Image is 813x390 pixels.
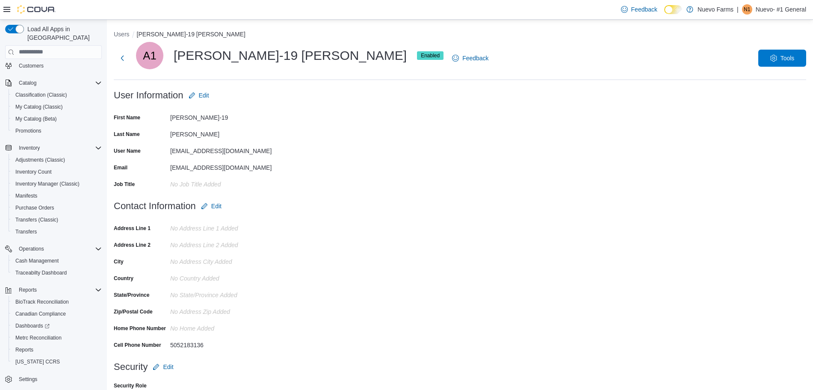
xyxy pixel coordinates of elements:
[9,332,105,344] button: Metrc Reconciliation
[9,154,105,166] button: Adjustments (Classic)
[15,374,102,384] span: Settings
[15,60,102,71] span: Customers
[12,179,83,189] a: Inventory Manager (Classic)
[15,310,66,317] span: Canadian Compliance
[12,114,102,124] span: My Catalog (Beta)
[449,50,492,67] a: Feedback
[9,344,105,356] button: Reports
[15,192,37,199] span: Manifests
[2,59,105,72] button: Customers
[19,62,44,69] span: Customers
[9,226,105,238] button: Transfers
[12,256,102,266] span: Cash Management
[9,89,105,101] button: Classification (Classic)
[758,50,806,67] button: Tools
[9,125,105,137] button: Promotions
[114,90,183,100] h3: User Information
[618,1,661,18] a: Feedback
[15,78,40,88] button: Catalog
[15,322,50,329] span: Dashboards
[756,4,806,15] p: Nuevo- #1 General
[9,255,105,267] button: Cash Management
[12,114,60,124] a: My Catalog (Beta)
[12,126,102,136] span: Promotions
[12,179,102,189] span: Inventory Manager (Classic)
[631,5,657,14] span: Feedback
[15,78,102,88] span: Catalog
[114,292,149,298] label: State/Province
[114,30,806,40] nav: An example of EuiBreadcrumbs
[15,269,67,276] span: Traceabilty Dashboard
[15,157,65,163] span: Adjustments (Classic)
[12,345,102,355] span: Reports
[114,50,131,67] button: Next
[12,167,102,177] span: Inventory Count
[12,268,70,278] a: Traceabilty Dashboard
[136,42,163,69] div: Ana-19 Miranda
[170,255,285,265] div: No Address City added
[15,143,102,153] span: Inventory
[15,285,40,295] button: Reports
[12,102,66,112] a: My Catalog (Classic)
[2,284,105,296] button: Reports
[170,177,285,188] div: No Job Title added
[15,103,63,110] span: My Catalog (Classic)
[170,144,285,154] div: [EMAIL_ADDRESS][DOMAIN_NAME]
[17,5,56,14] img: Cova
[12,333,65,343] a: Metrc Reconciliation
[742,4,752,15] div: Nuevo- #1 General
[2,373,105,385] button: Settings
[114,225,151,232] label: Address Line 1
[15,334,62,341] span: Metrc Reconciliation
[137,31,245,38] button: [PERSON_NAME]-19 [PERSON_NAME]
[12,268,102,278] span: Traceabilty Dashboard
[12,309,102,319] span: Canadian Compliance
[9,166,105,178] button: Inventory Count
[170,127,285,138] div: [PERSON_NAME]
[664,5,682,14] input: Dark Mode
[12,203,102,213] span: Purchase Orders
[12,227,40,237] a: Transfers
[9,267,105,279] button: Traceabilty Dashboard
[15,92,67,98] span: Classification (Classic)
[114,382,147,389] label: Security Role
[12,227,102,237] span: Transfers
[698,4,733,15] p: Nuevo Farms
[170,111,285,121] div: [PERSON_NAME]-19
[12,256,62,266] a: Cash Management
[12,203,58,213] a: Purchase Orders
[9,214,105,226] button: Transfers (Classic)
[199,91,209,100] span: Edit
[12,191,102,201] span: Manifests
[12,155,68,165] a: Adjustments (Classic)
[114,275,133,282] label: Country
[114,164,127,171] label: Email
[15,298,69,305] span: BioTrack Reconciliation
[737,4,739,15] p: |
[114,325,166,332] label: Home Phone Number
[2,243,105,255] button: Operations
[15,358,60,365] span: [US_STATE] CCRS
[114,258,124,265] label: City
[170,272,285,282] div: No Country Added
[114,114,140,121] label: First Name
[12,167,55,177] a: Inventory Count
[15,143,43,153] button: Inventory
[15,257,59,264] span: Cash Management
[15,346,33,353] span: Reports
[12,155,102,165] span: Adjustments (Classic)
[2,77,105,89] button: Catalog
[9,202,105,214] button: Purchase Orders
[15,127,41,134] span: Promotions
[114,148,141,154] label: User Name
[15,374,41,384] a: Settings
[12,191,41,201] a: Manifests
[114,242,151,248] label: Address Line 2
[15,61,47,71] a: Customers
[211,202,222,210] span: Edit
[9,356,105,368] button: [US_STATE] CCRS
[12,215,62,225] a: Transfers (Classic)
[170,238,285,248] div: No Address Line 2 added
[19,245,44,252] span: Operations
[12,90,71,100] a: Classification (Classic)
